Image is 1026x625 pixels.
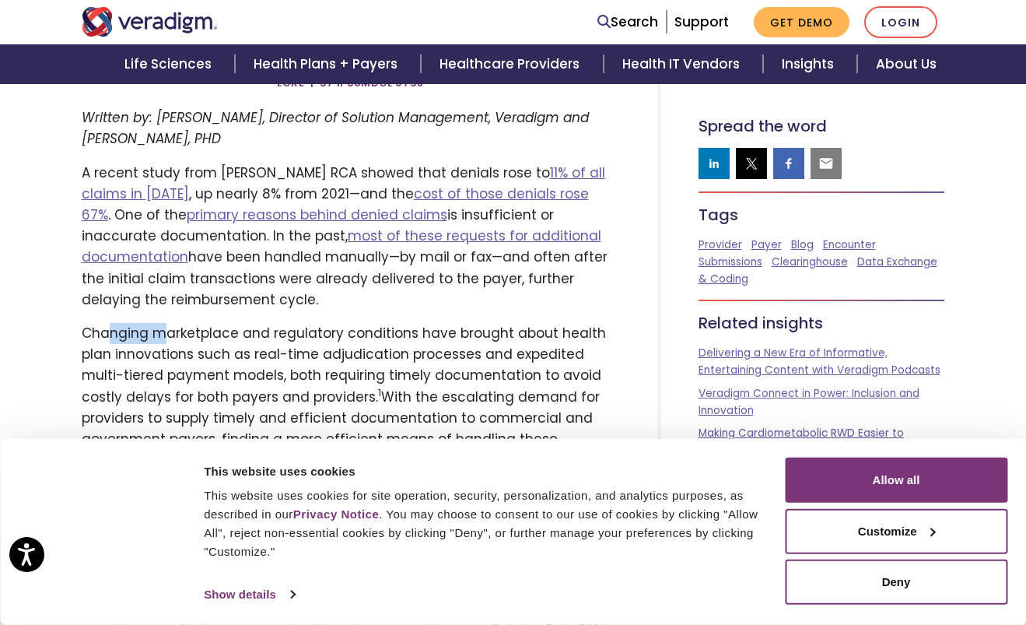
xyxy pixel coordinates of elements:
p: Changing marketplace and regulatory conditions have brought about health plan innovations such as... [82,323,620,471]
a: Payer [751,237,782,252]
h5: Spread the word [699,117,945,135]
a: Provider [699,237,742,252]
a: Health Plans + Payers [235,44,421,84]
a: Health IT Vendors [604,44,763,84]
a: Support [674,12,729,31]
em: Written by: [PERSON_NAME], Director of Solution Management, Veradigm and [PERSON_NAME], PHD [82,108,589,148]
a: primary reasons behind denied claims [187,205,447,224]
a: Veradigm Connect in Power: Inclusion and Innovation [699,386,919,418]
a: Blog [791,237,814,252]
img: linkedin sharing button [706,156,722,171]
a: Healthcare Providers [421,44,603,84]
h5: Related insights [699,314,945,332]
button: Customize [785,508,1007,553]
a: Login [864,6,937,38]
a: About Us [857,44,955,84]
a: Making Cardiometabolic RWD Easier to Explore: Veradigm Joins Datavant Connect [699,426,926,458]
a: Data Exchange & Coding [699,255,937,286]
a: Life Sciences [106,44,235,84]
button: Deny [785,560,1007,605]
a: Insights [763,44,857,84]
sup: 1 [378,386,381,399]
h5: Tags [699,205,945,224]
a: Get Demo [754,7,849,37]
a: Clearinghouse [772,255,848,269]
a: Delivering a New Era of Informative, Entertaining Content with Veradigm Podcasts [699,346,940,377]
div: This website uses cookies [204,462,767,480]
div: This website uses cookies for site operation, security, personalization, and analytics purposes, ... [204,486,767,561]
img: facebook sharing button [781,156,797,171]
a: Encounter Submissions [699,237,876,269]
img: twitter sharing button [744,156,759,171]
img: email sharing button [818,156,834,171]
a: Search [597,12,658,33]
p: A recent study from [PERSON_NAME] RCA showed that denials rose to , up nearly 8% from 2021—and th... [82,163,620,311]
a: 11% of all claims in [DATE] [82,163,605,203]
a: Privacy Notice [293,507,379,521]
img: Veradigm logo [82,7,218,37]
button: Allow all [785,458,1007,503]
a: Show details [204,583,294,606]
